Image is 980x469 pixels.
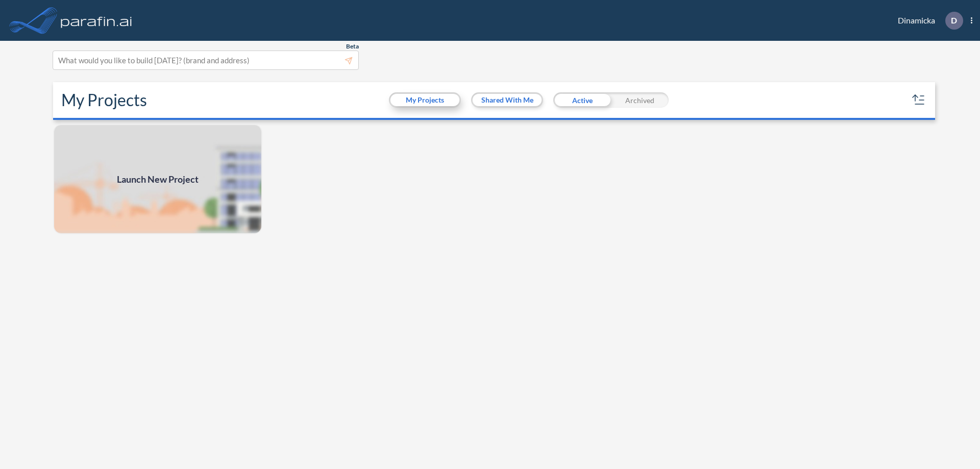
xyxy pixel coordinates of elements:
h2: My Projects [61,90,147,110]
a: Launch New Project [53,124,262,234]
button: My Projects [390,94,459,106]
button: Shared With Me [473,94,542,106]
p: D [951,16,957,25]
div: Archived [611,92,669,108]
div: Dinamicka [883,12,972,30]
span: Launch New Project [117,172,199,186]
button: sort [911,92,927,108]
img: add [53,124,262,234]
img: logo [59,10,134,31]
div: Active [553,92,611,108]
span: Beta [346,42,359,51]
